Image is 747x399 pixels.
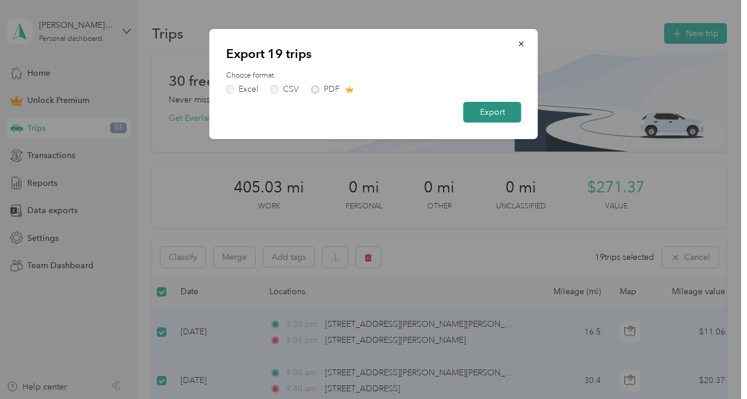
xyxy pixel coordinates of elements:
[681,333,747,399] iframe: Everlance-gr Chat Button Frame
[239,85,258,94] div: Excel
[226,70,521,81] label: Choose format
[283,85,299,94] div: CSV
[463,102,521,123] button: Export
[226,46,521,62] p: Export 19 trips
